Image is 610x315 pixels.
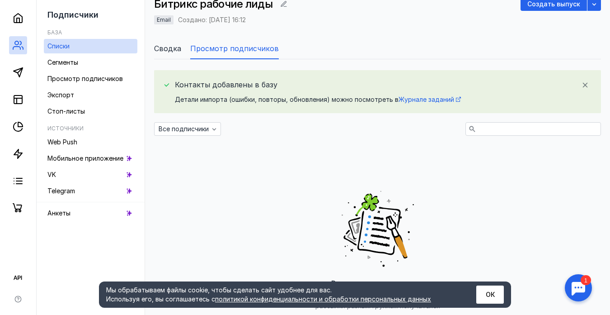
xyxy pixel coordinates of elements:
a: Просмотр подписчиков [44,72,137,86]
span: Просмотр подписчиков [47,75,123,82]
span: Подписчики [47,10,99,19]
a: Стоп-листы [44,104,137,119]
button: Все подписчики [154,122,221,136]
span: Контакты добавлены в базу [175,79,277,91]
div: Детали импорта (ошибки, повторы, обновления) можно посмотреть в [175,95,592,104]
div: Мы обрабатываем файлы cookie, чтобы сделать сайт удобнее для вас. Используя его, вы соглашаетесь c [106,286,454,304]
h5: Источники [47,125,84,132]
span: Telegram [47,187,75,195]
a: Сегменты [44,55,137,70]
div: Создано: [DATE] 16:12 [178,17,246,23]
a: политикой конфиденциальности и обработки персональных данных [215,295,431,303]
span: Стоп-листы [47,107,85,115]
span: Анкеты [47,209,70,217]
a: VK [44,167,137,182]
span: Создать выпуск [527,0,580,8]
a: Telegram [44,184,137,198]
h5: База [47,29,62,36]
a: Списки [44,39,137,53]
span: Web Push [47,138,77,146]
a: Анкеты [44,206,137,220]
span: VK [47,171,56,178]
span: Сегменты [47,58,78,66]
span: Списки [47,42,70,50]
span: Экспорт [47,91,74,99]
span: Журнале заданий [399,95,454,103]
span: Просмотр подписчиков [190,43,279,54]
a: Журнале заданий [399,95,461,103]
span: Все подписчики [159,125,209,133]
div: 1 [20,5,31,15]
span: В списке нет подписчиков [331,279,423,288]
a: Web Push [44,135,137,149]
a: Экспорт [44,88,137,102]
a: Мобильное приложение [44,151,137,166]
span: Сводка [154,43,181,54]
span: Мобильное приложение [47,154,123,162]
button: ОК [476,286,504,304]
span: Email [157,16,171,23]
